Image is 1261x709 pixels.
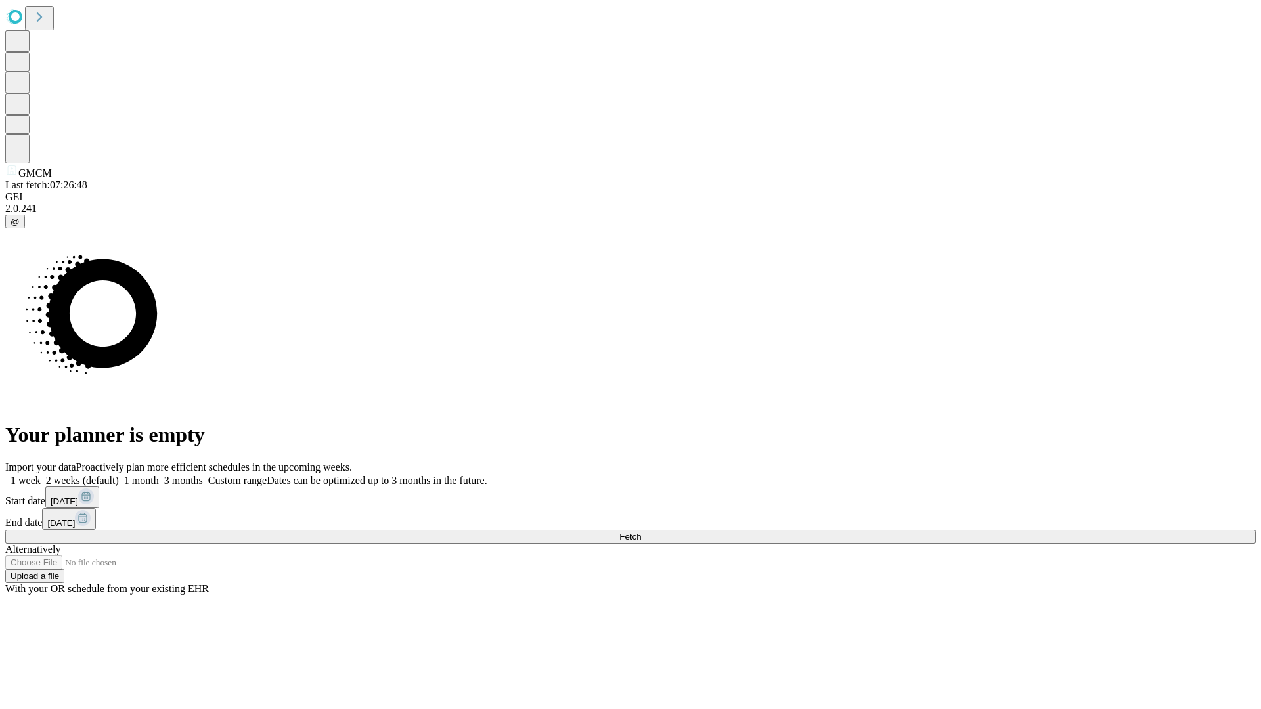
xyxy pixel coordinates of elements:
[5,423,1256,447] h1: Your planner is empty
[208,475,267,486] span: Custom range
[5,569,64,583] button: Upload a file
[42,508,96,530] button: [DATE]
[5,179,87,190] span: Last fetch: 07:26:48
[76,462,352,473] span: Proactively plan more efficient schedules in the upcoming weeks.
[5,530,1256,544] button: Fetch
[11,475,41,486] span: 1 week
[45,486,99,508] button: [DATE]
[5,462,76,473] span: Import your data
[11,217,20,226] span: @
[5,191,1256,203] div: GEI
[18,167,52,179] span: GMCM
[164,475,203,486] span: 3 months
[267,475,487,486] span: Dates can be optimized up to 3 months in the future.
[46,475,119,486] span: 2 weeks (default)
[51,496,78,506] span: [DATE]
[5,215,25,228] button: @
[619,532,641,542] span: Fetch
[124,475,159,486] span: 1 month
[5,544,60,555] span: Alternatively
[5,583,209,594] span: With your OR schedule from your existing EHR
[5,486,1256,508] div: Start date
[47,518,75,528] span: [DATE]
[5,508,1256,530] div: End date
[5,203,1256,215] div: 2.0.241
